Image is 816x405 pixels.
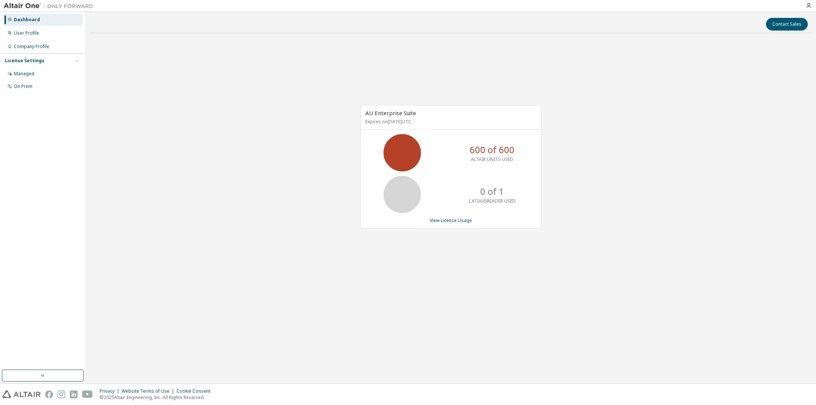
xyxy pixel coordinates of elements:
[100,388,122,394] div: Privacy
[100,394,215,401] p: © 2025 Altair Engineering, Inc. All Rights Reserved.
[70,390,78,398] img: linkedin.svg
[5,58,44,64] div: License Settings
[14,83,32,89] div: On Prem
[57,390,65,398] img: instagram.svg
[471,156,513,162] p: ALTAIR UNITS USED
[14,71,34,77] div: Managed
[2,390,41,398] img: altair_logo.svg
[365,118,535,125] p: Expires on [DATE] UTC
[469,198,516,204] p: CATIAV5READER USED
[176,388,215,394] div: Cookie Consent
[365,109,416,117] span: AU Enterprise Suite
[45,390,53,398] img: facebook.svg
[766,18,808,31] button: Contact Sales
[480,185,504,198] p: 0 of 1
[4,2,97,10] img: Altair One
[82,390,93,398] img: youtube.svg
[470,143,515,156] p: 600 of 600
[430,217,472,224] a: View License Usage
[14,30,39,36] div: User Profile
[14,44,49,50] div: Company Profile
[122,388,176,394] div: Website Terms of Use
[14,17,40,23] div: Dashboard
